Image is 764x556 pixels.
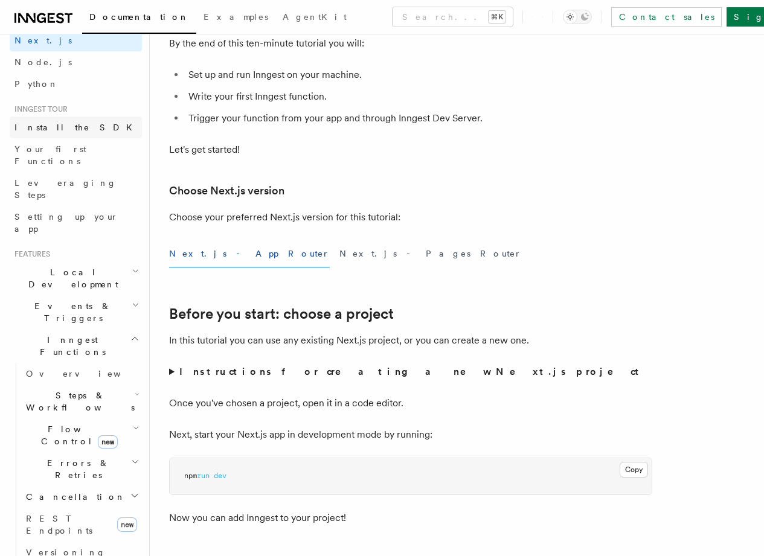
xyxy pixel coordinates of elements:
a: Overview [21,363,142,385]
button: Cancellation [21,486,142,508]
span: Next.js [14,36,72,45]
span: Overview [26,369,150,379]
p: Let's get started! [169,141,652,158]
li: Set up and run Inngest on your machine. [185,66,652,83]
span: Features [10,249,50,259]
p: In this tutorial you can use any existing Next.js project, or you can create a new one. [169,332,652,349]
span: AgentKit [283,12,347,22]
button: Events & Triggers [10,295,142,329]
span: Inngest tour [10,104,68,114]
button: Inngest Functions [10,329,142,363]
span: Node.js [14,57,72,67]
p: Now you can add Inngest to your project! [169,510,652,526]
span: new [117,517,137,532]
span: Python [14,79,59,89]
button: Toggle dark mode [563,10,592,24]
a: Python [10,73,142,95]
span: Events & Triggers [10,300,132,324]
li: Write your first Inngest function. [185,88,652,105]
button: Errors & Retries [21,452,142,486]
a: Install the SDK [10,117,142,138]
span: Leveraging Steps [14,178,117,200]
a: Leveraging Steps [10,172,142,206]
span: Errors & Retries [21,457,131,481]
summary: Instructions for creating a new Next.js project [169,363,652,380]
span: Local Development [10,266,132,290]
span: Examples [204,12,268,22]
span: Cancellation [21,491,126,503]
strong: Instructions for creating a new Next.js project [179,366,644,377]
a: Before you start: choose a project [169,305,394,322]
a: Node.js [10,51,142,73]
a: Setting up your app [10,206,142,240]
span: npm [184,471,197,480]
button: Local Development [10,261,142,295]
span: new [98,435,118,449]
button: Flow Controlnew [21,418,142,452]
a: Examples [196,4,275,33]
button: Copy [620,462,648,478]
a: Documentation [82,4,196,34]
p: By the end of this ten-minute tutorial you will: [169,35,652,52]
p: Next, start your Next.js app in development mode by running: [169,426,652,443]
a: AgentKit [275,4,354,33]
span: Steps & Workflows [21,389,135,414]
a: Next.js [10,30,142,51]
span: Inngest Functions [10,334,130,358]
button: Next.js - Pages Router [339,240,522,267]
span: Install the SDK [14,123,140,132]
span: dev [214,471,226,480]
a: REST Endpointsnew [21,508,142,542]
button: Search...⌘K [393,7,513,27]
p: Once you've chosen a project, open it in a code editor. [169,395,652,412]
a: Your first Functions [10,138,142,172]
span: Flow Control [21,423,133,447]
a: Choose Next.js version [169,182,284,199]
kbd: ⌘K [489,11,506,23]
span: Setting up your app [14,212,118,234]
li: Trigger your function from your app and through Inngest Dev Server. [185,110,652,127]
button: Steps & Workflows [21,385,142,418]
span: Your first Functions [14,144,86,166]
p: Choose your preferred Next.js version for this tutorial: [169,209,652,226]
button: Next.js - App Router [169,240,330,267]
a: Contact sales [611,7,722,27]
span: REST Endpoints [26,514,92,535]
span: run [197,471,210,480]
span: Documentation [89,12,189,22]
